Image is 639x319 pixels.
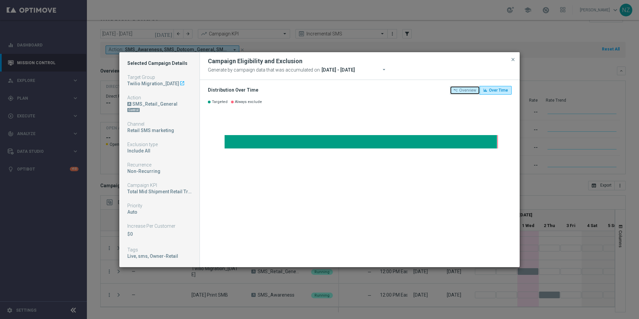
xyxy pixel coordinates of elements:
span: Overview [459,88,476,93]
a: launch [179,81,185,87]
span: Include All [127,148,150,153]
div: Distribution Over Time [208,86,258,94]
text: Targeted [212,100,228,104]
button: Over Time [480,86,512,95]
div: Non-Recurring [127,168,191,174]
button: arrow_drop_down [380,65,390,75]
span: Over Time [489,88,508,93]
div: Twilio Migration_[DATE] [127,81,179,87]
text: Always exclude [235,100,262,104]
div: Live, sms, Owner-Retail [127,253,191,259]
div: Channel [127,121,191,127]
div: A [127,102,131,106]
div: SMS_Retail_General [132,101,177,107]
div: Target Group [127,74,191,80]
span: close [510,57,516,62]
h2: Campaign Eligibility and Exclusion [208,57,302,65]
div: Retail SMS marketing [127,127,191,133]
h1: Selected Campaign Details [127,60,191,66]
button: Overview [450,86,480,95]
p: $0 [127,231,191,237]
div: SMS_Retail_General [127,101,191,107]
div: Auto [127,209,191,215]
div: Action [127,95,191,101]
div: Increase Per Customer [127,223,191,229]
div: Exclusion type [127,141,191,147]
div: Control [127,108,140,112]
i: arrow_drop_down [381,66,388,73]
div: Campaign KPI [127,182,191,188]
div: Tags [127,247,191,253]
div: Recurrence [127,162,191,168]
span: Generate by campaign data that was accumulated on [208,66,320,74]
div: Total Mid Shipment Retail Transaction Amount [127,189,191,195]
input: Select date range [320,65,395,75]
div: DN [127,107,191,113]
div: Priority [127,203,191,209]
div: Twilio Migration_10.01.25 [127,81,191,87]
